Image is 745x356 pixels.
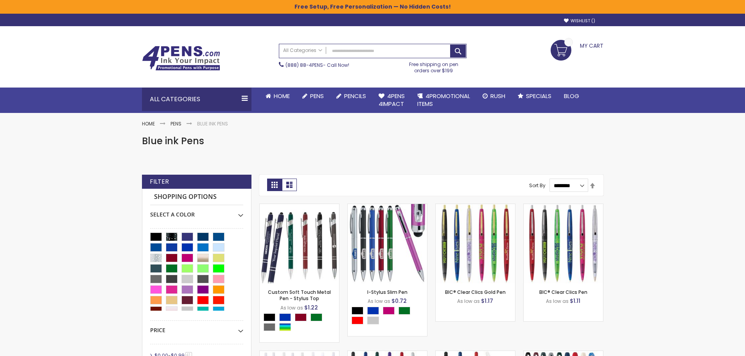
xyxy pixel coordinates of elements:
div: Price [150,321,243,334]
div: Burgundy [295,313,307,321]
a: I-Stylus Slim Pen [367,289,408,295]
a: Pens [296,88,330,105]
a: 4PROMOTIONALITEMS [411,88,476,113]
div: Black [352,307,363,315]
div: Red [352,317,363,324]
span: As low as [280,304,303,311]
a: Custom Soft Touch Metal Pen - Stylus Top [260,204,339,210]
strong: Filter [150,177,169,186]
span: As low as [546,298,569,304]
div: Grey [264,323,275,331]
span: Specials [526,92,551,100]
span: $1.11 [570,297,580,305]
span: Blog [564,92,579,100]
a: Custom Soft Touch Metal Pen - Stylus Top [268,289,331,302]
div: Assorted [279,323,291,331]
div: Blue [279,313,291,321]
span: $1.22 [304,304,318,311]
span: Pencils [344,92,366,100]
a: BIC® Clear Clics Gold Pen [436,204,515,210]
div: Fushia [383,307,395,315]
strong: Grid [267,179,282,191]
div: Select A Color [150,205,243,218]
span: Rush [490,92,505,100]
span: 4PROMOTIONAL ITEMS [417,92,470,108]
span: 4Pens 4impact [379,92,405,108]
div: Green [311,313,322,321]
a: BIC® Clear Clics Pen [524,204,603,210]
span: Pens [310,92,324,100]
img: 4Pens Custom Pens and Promotional Products [142,46,220,71]
div: Free shipping on pen orders over $199 [401,58,467,74]
a: BIC® Clear Clics Pen [539,289,587,295]
img: BIC® Clear Clics Pen [524,204,603,283]
a: Home [142,120,155,127]
span: Home [274,92,290,100]
div: Black [264,313,275,321]
div: Green [399,307,410,315]
a: Wishlist [564,18,595,24]
div: Select A Color [264,313,339,333]
a: I-Stylus Slim Pen [348,204,427,210]
img: I-Stylus Slim Pen [348,204,427,283]
a: Specials [512,88,558,105]
span: All Categories [283,47,322,54]
a: (888) 88-4PENS [285,62,323,68]
a: Rush [476,88,512,105]
div: All Categories [142,88,251,111]
a: Pencils [330,88,372,105]
strong: Shopping Options [150,189,243,206]
span: As low as [457,298,480,304]
img: Custom Soft Touch Metal Pen - Stylus Top [260,204,339,283]
a: 4Pens4impact [372,88,411,113]
a: BIC® Clear Clics Gold Pen [445,289,506,295]
div: Silver [367,317,379,324]
span: $0.72 [391,297,407,305]
span: $1.17 [481,297,493,305]
div: Blue [367,307,379,315]
span: As low as [368,298,390,304]
a: Pens [171,120,181,127]
a: Blog [558,88,585,105]
h1: Blue ink Pens [142,135,603,147]
label: Sort By [529,182,546,189]
strong: Blue ink Pens [197,120,228,127]
a: All Categories [279,44,326,57]
span: - Call Now! [285,62,349,68]
a: Home [259,88,296,105]
img: BIC® Clear Clics Gold Pen [436,204,515,283]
